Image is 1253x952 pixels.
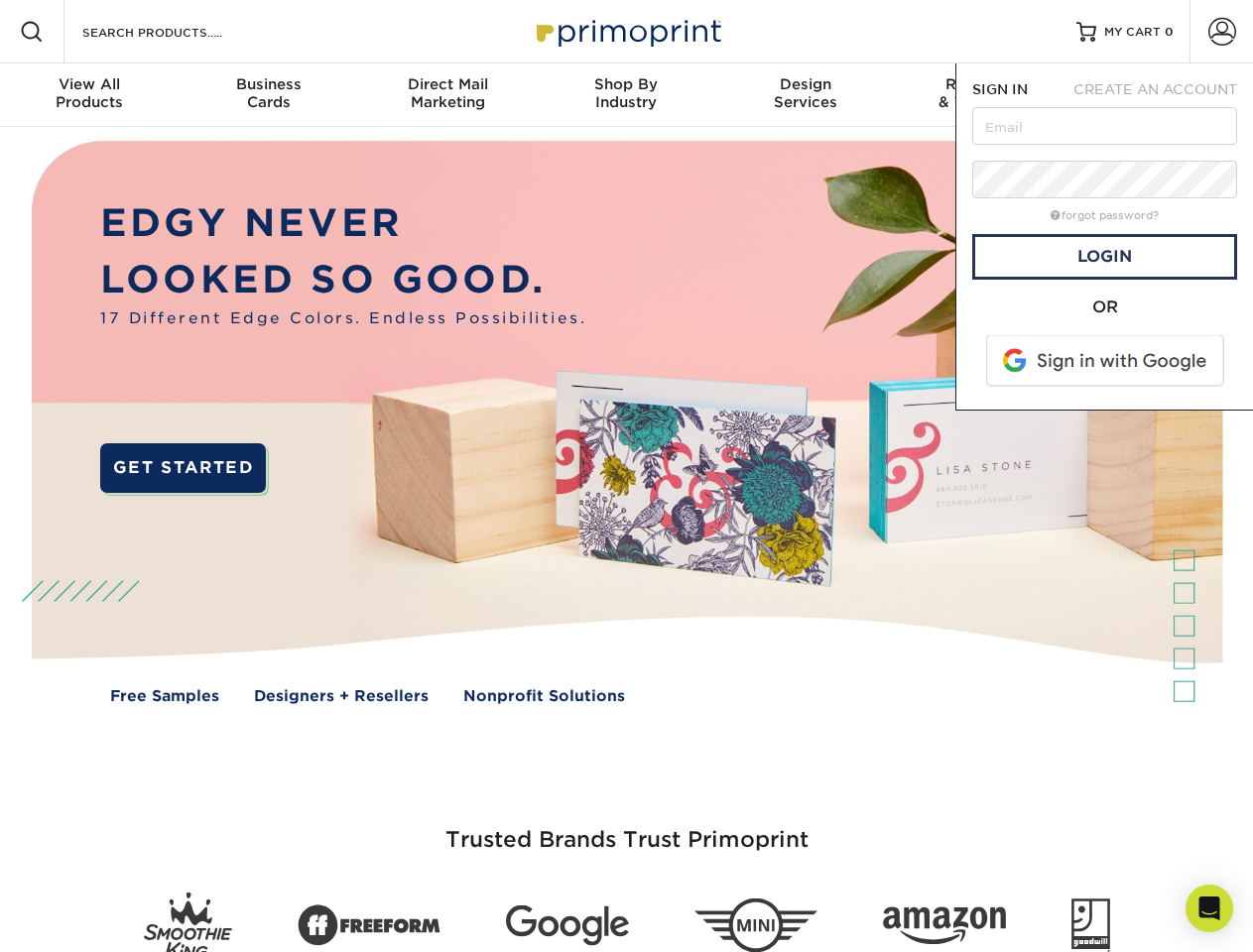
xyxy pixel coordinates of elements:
a: forgot password? [1051,209,1159,222]
a: Nonprofit Solutions [463,685,625,708]
div: & Templates [895,75,1073,111]
span: MY CART [1104,24,1161,41]
span: SIGN IN [972,81,1028,97]
span: Shop By [537,75,715,93]
span: Resources [895,75,1073,93]
p: EDGY NEVER [100,195,586,252]
a: DesignServices [716,63,895,127]
span: 0 [1165,25,1174,39]
img: Google [506,905,629,946]
iframe: Google Customer Reviews [5,892,169,945]
div: Marketing [358,75,537,111]
div: Services [716,75,895,111]
a: Resources& Templates [895,63,1073,127]
a: Designers + Resellers [254,685,429,708]
div: Cards [179,75,357,111]
span: 17 Different Edge Colors. Endless Possibilities. [100,307,586,330]
a: BusinessCards [179,63,357,127]
a: Free Samples [110,685,219,708]
a: Login [972,234,1237,280]
div: Industry [537,75,715,111]
div: Open Intercom Messenger [1186,885,1233,932]
img: Goodwill [1071,898,1110,952]
a: GET STARTED [100,443,266,493]
span: Design [716,75,895,93]
a: Shop ByIndustry [537,63,715,127]
span: Business [179,75,357,93]
img: Primoprint [528,10,726,53]
input: SEARCH PRODUCTS..... [80,20,274,44]
span: Direct Mail [358,75,537,93]
div: OR [972,296,1237,319]
img: Amazon [883,907,1006,945]
p: LOOKED SO GOOD. [100,252,586,308]
input: Email [972,107,1237,145]
h3: Trusted Brands Trust Primoprint [47,779,1207,877]
a: Direct MailMarketing [358,63,537,127]
span: CREATE AN ACCOUNT [1073,81,1237,97]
